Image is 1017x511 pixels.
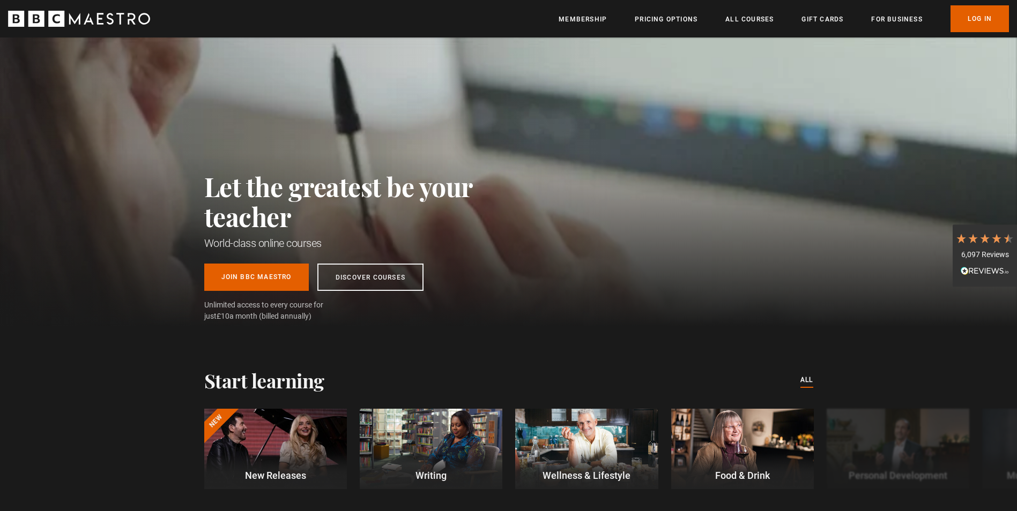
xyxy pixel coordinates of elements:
a: All Courses [725,14,774,25]
a: Wellness & Lifestyle [515,409,658,489]
a: Log In [951,5,1009,32]
a: All [800,374,813,386]
a: New New Releases [204,409,347,489]
h2: Let the greatest be your teacher [204,171,521,231]
h1: World-class online courses [204,236,521,251]
a: Gift Cards [801,14,843,25]
a: Personal Development [827,409,969,489]
a: Discover Courses [317,264,424,291]
div: 4.7 Stars [955,232,1014,244]
a: Membership [559,14,607,25]
span: Unlimited access to every course for just a month (billed annually) [204,299,349,322]
div: Read All Reviews [955,266,1014,279]
h2: Start learning [204,369,324,392]
div: 6,097 ReviewsRead All Reviews [953,224,1017,287]
a: Food & Drink [671,409,814,489]
nav: Primary [559,5,1009,32]
a: Pricing Options [635,14,697,25]
a: Writing [360,409,502,489]
a: Join BBC Maestro [204,264,309,291]
svg: BBC Maestro [8,11,150,27]
a: For business [871,14,922,25]
img: REVIEWS.io [961,267,1009,274]
span: £10 [217,312,229,320]
div: 6,097 Reviews [955,250,1014,260]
